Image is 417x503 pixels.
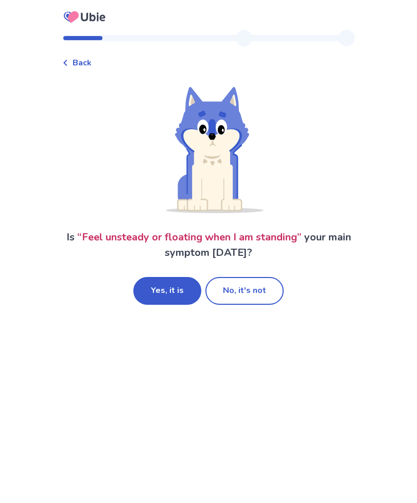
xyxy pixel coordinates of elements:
[154,85,264,213] img: Shiba (Wondering)
[205,277,284,305] button: No, it's not
[77,230,302,244] span: “ Feel unsteady or floating when I am standing ”
[73,57,92,69] span: Back
[133,277,201,305] button: Yes, it is
[62,230,355,261] p: Is your main symptom [DATE]?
